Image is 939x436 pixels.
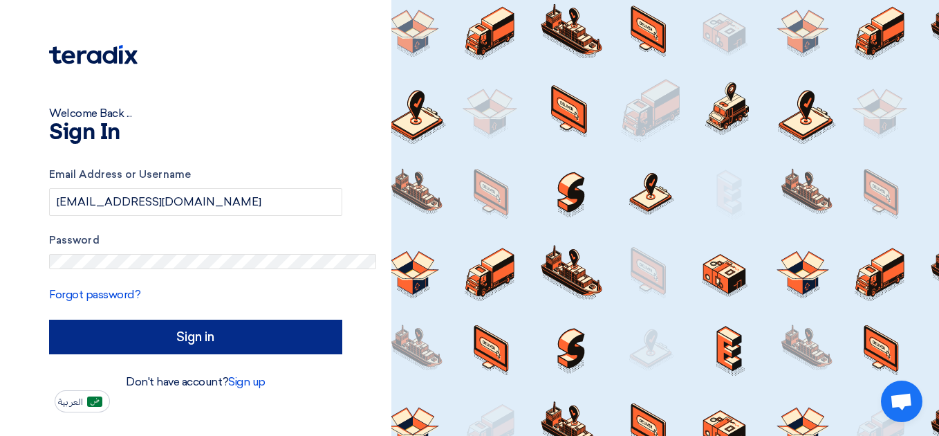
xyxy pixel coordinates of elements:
a: Forgot password? [49,288,140,301]
img: Teradix logo [49,45,138,64]
span: العربية [58,397,83,407]
div: Don't have account? [49,374,342,390]
input: Sign in [49,320,342,354]
img: ar-AR.png [87,397,102,407]
div: Open chat [881,381,922,422]
label: Email Address or Username [49,167,342,183]
button: العربية [55,390,110,412]
h1: Sign In [49,122,342,144]
label: Password [49,233,342,248]
input: Enter your business email or username [49,188,342,216]
div: Welcome Back ... [49,105,342,122]
a: Sign up [228,375,266,388]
